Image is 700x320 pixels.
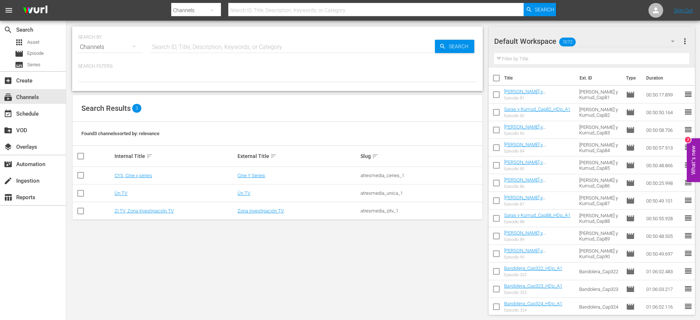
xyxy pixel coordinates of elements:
[684,231,693,240] span: reorder
[4,126,13,135] span: VOD
[27,50,44,57] span: Episode
[576,298,623,316] td: Bandolera_Cap324
[238,173,265,178] a: Cine Y Series
[684,196,693,205] span: reorder
[576,86,623,103] td: [PERSON_NAME] y Kumud_Cap81
[435,40,474,53] button: Search
[146,153,153,159] span: sort
[115,152,235,161] div: Internal Title
[674,7,693,13] a: Sign Out
[576,263,623,280] td: Bandolera_Cap322
[4,6,13,15] span: menu
[504,272,562,277] div: Episodio 322
[4,176,13,185] span: Ingestion
[626,232,635,240] span: Episode
[504,89,554,100] a: [PERSON_NAME] y Kumud_Cap81_HDp_A1
[559,34,576,50] span: 1072
[504,159,554,170] a: [PERSON_NAME] y Kumud_Cap85_HDp_A1
[4,109,13,118] span: Schedule
[504,255,573,260] div: Episodio 90
[360,152,481,161] div: Slug
[684,161,693,169] span: reorder
[684,267,693,275] span: reorder
[643,298,684,316] td: 01:06:02.116
[27,61,41,68] span: Series
[504,124,554,135] a: [PERSON_NAME] y Kumud_Cap83_HDp_A1
[684,214,693,222] span: reorder
[115,190,127,196] a: Ún TV
[504,68,575,88] th: Title
[643,210,684,227] td: 00:50:55.928
[132,104,141,113] span: 3
[238,190,250,196] a: Ún TV
[504,301,562,306] a: Bandolera_Cap324_HDp_A1
[4,193,13,202] span: Reports
[81,131,159,136] span: Found 3 channels sorted by: relevance
[626,179,635,187] span: Episode
[18,2,53,19] img: ans4CAIJ8jUAAAAAAAAAAAAAAAAAAAAAAAAgQb4GAAAAAAAAAAAAAAAAAAAAAAAAJMjXAAAAAAAAAAAAAAAAAAAAAAAAgAT5G...
[576,245,623,263] td: [PERSON_NAME] y Kumud_Cap90
[504,166,573,171] div: Episodio 85
[626,161,635,170] span: Episode
[238,208,284,214] a: Zona Investigación TV
[494,31,682,52] div: Default Workspace
[576,280,623,298] td: Bandolera_Cap323
[504,308,562,313] div: Episodio 324
[576,157,623,174] td: [PERSON_NAME] y Kumud_Cap85
[504,212,570,218] a: Saras y Kumud_Cap88_HDp_A1
[504,113,570,118] div: Episodio 82
[504,149,573,154] div: Episodio 84
[4,143,13,151] span: Overlays
[78,37,143,57] div: Channels
[238,152,358,161] div: External Title
[372,153,379,159] span: sort
[684,178,693,187] span: reorder
[626,249,635,258] span: Episode
[626,267,635,276] span: Episode
[504,230,554,241] a: [PERSON_NAME] y Kumud_Cap89_HDp_A1
[680,37,689,46] span: more_vert
[446,40,474,53] span: Search
[360,190,481,196] div: atresmedia_unica_1
[643,227,684,245] td: 00:50:48.505
[360,173,481,178] div: atresmedia_ceries_1
[626,143,635,152] span: Episode
[576,227,623,245] td: [PERSON_NAME] y Kumud_Cap89
[576,121,623,139] td: [PERSON_NAME] y Kumud_Cap83
[115,208,174,214] a: ZI TV, Zona Investigación TV
[15,49,24,58] span: Episode
[504,195,554,206] a: [PERSON_NAME] y Kumud_Cap87_HDp_A1
[504,237,573,242] div: Episodio 89
[576,192,623,210] td: [PERSON_NAME] y Kumud_Cap87
[504,142,554,153] a: [PERSON_NAME] y Kumud_Cap84_HDp_A1
[643,103,684,121] td: 00:50:50.164
[643,121,684,139] td: 00:50:58.706
[643,245,684,263] td: 00:50:49.697
[626,90,635,99] span: Episode
[576,210,623,227] td: [PERSON_NAME] y Kumud_Cap88
[626,214,635,223] span: Episode
[643,86,684,103] td: 00:50:17.899
[684,90,693,99] span: reorder
[504,202,573,207] div: Episodio 87
[643,280,684,298] td: 01:06:03.217
[4,160,13,169] span: Automation
[535,3,554,16] span: Search
[643,174,684,192] td: 00:50:25.998
[504,131,573,136] div: Episodio 83
[680,32,689,50] button: more_vert
[81,104,131,113] span: Search Results
[504,184,573,189] div: Episodio 86
[642,68,686,88] th: Duration
[643,139,684,157] td: 00:50:57.913
[504,290,562,295] div: Episodio 323
[626,126,635,134] span: Episode
[576,139,623,157] td: [PERSON_NAME] y Kumud_Cap84
[626,108,635,117] span: Episode
[504,283,562,289] a: Bandolera_Cap323_HDp_A1
[684,302,693,311] span: reorder
[576,103,623,121] td: [PERSON_NAME] y Kumud_Cap82
[626,302,635,311] span: Episode
[622,68,642,88] th: Type
[4,93,13,102] span: Channels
